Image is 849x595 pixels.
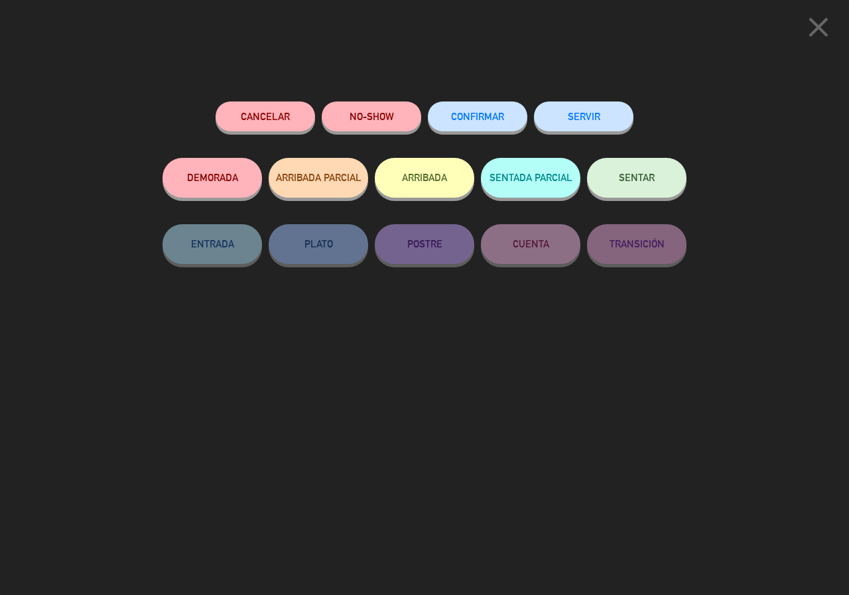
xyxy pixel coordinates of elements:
[375,224,474,264] button: POSTRE
[163,224,262,264] button: ENTRADA
[216,101,315,131] button: Cancelar
[481,158,580,198] button: SENTADA PARCIAL
[798,10,839,49] button: close
[428,101,527,131] button: CONFIRMAR
[269,224,368,264] button: PLATO
[322,101,421,131] button: NO-SHOW
[269,158,368,198] button: ARRIBADA PARCIAL
[587,224,686,264] button: TRANSICIÓN
[163,158,262,198] button: DEMORADA
[619,172,655,183] span: SENTAR
[587,158,686,198] button: SENTAR
[802,11,835,44] i: close
[375,158,474,198] button: ARRIBADA
[534,101,633,131] button: SERVIR
[276,172,361,183] span: ARRIBADA PARCIAL
[451,111,504,122] span: CONFIRMAR
[481,224,580,264] button: CUENTA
